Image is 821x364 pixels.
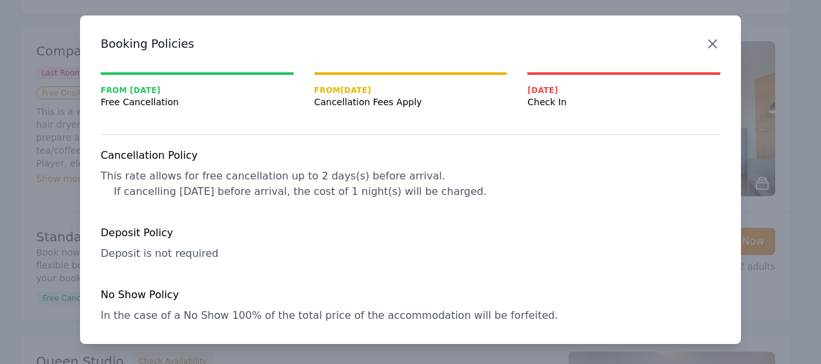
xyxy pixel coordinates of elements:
h3: Booking Policies [101,36,720,52]
span: From [DATE] [314,85,507,96]
h4: Deposit Policy [101,225,720,241]
span: Free Cancellation [101,96,294,108]
h4: No Show Policy [101,287,720,303]
span: Cancellation Fees Apply [314,96,507,108]
span: In the case of a No Show 100% of the total price of the accommodation will be forfeited. [101,309,558,321]
span: [DATE] [527,85,720,96]
span: This rate allows for free cancellation up to 2 days(s) before arrival. If cancelling [DATE] befor... [101,170,487,197]
span: From [DATE] [101,85,294,96]
nav: Progress mt-20 [101,72,720,108]
span: Check In [527,96,720,108]
h4: Cancellation Policy [101,148,720,163]
span: Deposit is not required [101,247,218,259]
